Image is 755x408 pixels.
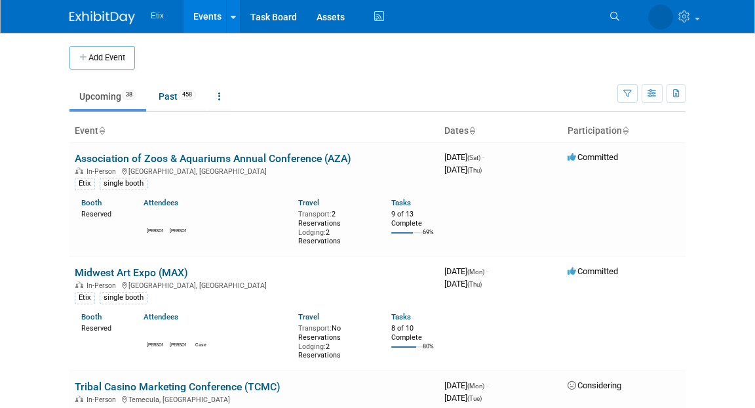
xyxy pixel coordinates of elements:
[423,343,434,361] td: 80%
[75,178,95,190] div: Etix
[444,165,482,174] span: [DATE]
[144,198,178,207] a: Attendees
[75,266,188,279] a: Midwest Art Expo (MAX)
[467,395,482,402] span: (Tue)
[298,342,326,351] span: Lodging:
[75,279,434,290] div: [GEOGRAPHIC_DATA], [GEOGRAPHIC_DATA]
[69,46,135,70] button: Add Event
[298,312,319,321] a: Travel
[81,207,124,219] div: Reserved
[75,281,83,288] img: In-Person Event
[147,325,163,340] img: Jared McEntire
[423,229,434,247] td: 69%
[486,380,488,390] span: -
[170,211,185,226] img: Wendy Beasley
[81,312,102,321] a: Booth
[98,125,105,136] a: Sort by Event Name
[69,11,135,24] img: ExhibitDay
[122,90,136,100] span: 38
[562,120,686,142] th: Participation
[298,321,372,360] div: No Reservations 2 Reservations
[298,324,332,333] span: Transport:
[444,152,484,162] span: [DATE]
[568,266,618,276] span: Committed
[151,11,164,20] span: Etix
[482,152,484,162] span: -
[467,167,482,174] span: (Thu)
[149,84,206,109] a: Past458
[75,380,281,393] a: Tribal Casino Marketing Conference (TCMC)
[75,396,83,402] img: In-Person Event
[298,210,332,218] span: Transport:
[622,125,629,136] a: Sort by Participation Type
[69,84,146,109] a: Upcoming38
[444,380,488,390] span: [DATE]
[469,125,475,136] a: Sort by Start Date
[391,312,411,321] a: Tasks
[147,340,163,348] div: Jared McEntire
[75,394,434,404] div: Temecula, [GEOGRAPHIC_DATA]
[170,325,185,340] img: Scott Greeban
[75,292,95,304] div: Etix
[298,228,326,237] span: Lodging:
[391,324,434,342] div: 8 of 10 Complete
[568,380,621,390] span: Considering
[144,312,178,321] a: Attendees
[81,321,124,333] div: Reserved
[391,198,411,207] a: Tasks
[467,268,484,275] span: (Mon)
[170,340,186,348] div: Scott Greeban
[193,340,209,348] div: Case DeBusk
[87,167,120,176] span: In-Person
[648,5,673,30] img: Aaron Bare
[568,152,618,162] span: Committed
[193,325,208,340] img: Case DeBusk
[147,211,163,226] img: Todd Pryor
[444,279,482,289] span: [DATE]
[391,210,434,228] div: 9 of 13 Complete
[467,154,480,161] span: (Sat)
[87,281,120,290] span: In-Person
[69,120,439,142] th: Event
[100,178,147,190] div: single booth
[298,207,372,246] div: 2 Reservations 2 Reservations
[147,226,163,234] div: Todd Pryor
[486,266,488,276] span: -
[170,226,186,234] div: Wendy Beasley
[100,292,147,304] div: single booth
[439,120,562,142] th: Dates
[467,382,484,390] span: (Mon)
[467,281,482,288] span: (Thu)
[75,152,351,165] a: Association of Zoos & Aquariums Annual Conference (AZA)
[444,266,488,276] span: [DATE]
[87,396,120,404] span: In-Person
[178,90,196,100] span: 458
[81,198,102,207] a: Booth
[444,393,482,403] span: [DATE]
[75,167,83,174] img: In-Person Event
[75,165,434,176] div: [GEOGRAPHIC_DATA], [GEOGRAPHIC_DATA]
[298,198,319,207] a: Travel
